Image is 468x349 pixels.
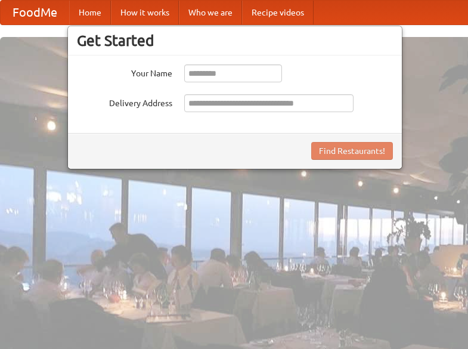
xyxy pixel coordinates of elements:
[242,1,314,24] a: Recipe videos
[1,1,69,24] a: FoodMe
[77,64,172,79] label: Your Name
[69,1,111,24] a: Home
[77,94,172,109] label: Delivery Address
[77,32,393,50] h3: Get Started
[179,1,242,24] a: Who we are
[111,1,179,24] a: How it works
[311,142,393,160] button: Find Restaurants!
